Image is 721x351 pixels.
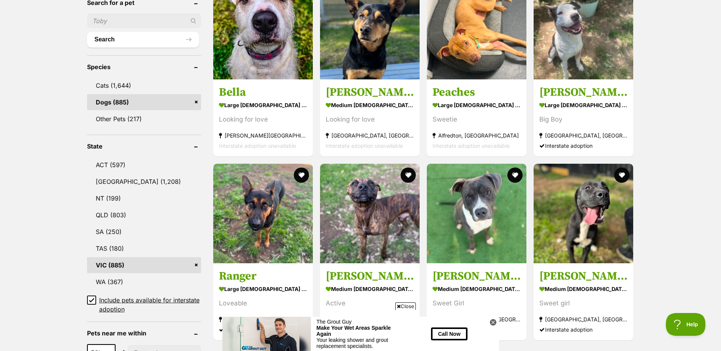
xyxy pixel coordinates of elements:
div: Interstate adoption [219,324,307,335]
strong: large [DEMOGRAPHIC_DATA] Dog [539,100,628,111]
button: favourite [507,168,523,183]
a: [PERSON_NAME] medium [DEMOGRAPHIC_DATA] Dog Looking for love [GEOGRAPHIC_DATA], [GEOGRAPHIC_DATA]... [320,79,420,157]
div: Interstate adoption [539,141,628,151]
h3: [PERSON_NAME] [433,269,521,283]
a: Cats (1,644) [87,77,201,93]
a: SA (250) [87,224,201,240]
h3: [PERSON_NAME] [539,269,628,283]
strong: medium [DEMOGRAPHIC_DATA] Dog [433,283,521,294]
div: Looking for love [326,114,414,125]
h3: Peaches [433,85,521,100]
a: WA (367) [87,274,201,290]
strong: [GEOGRAPHIC_DATA], [GEOGRAPHIC_DATA] [326,130,414,141]
img: Tammy - Staffordshire Bull Terrier Dog [534,164,633,263]
div: Make Your Wet Areas Sparkle Again [94,8,183,20]
strong: medium [DEMOGRAPHIC_DATA] Dog [326,283,414,294]
div: Sweetie [433,114,521,125]
div: The Grout Guy [94,2,183,8]
span: Include pets available for interstate adoption [99,296,201,314]
input: Toby [87,14,201,28]
div: Looking for love [219,114,307,125]
a: NT (199) [87,190,201,206]
img: Tucker - Staffordshire Bull Terrier Dog [320,164,420,263]
div: Interstate adoption [539,324,628,335]
button: favourite [401,168,416,183]
a: [PERSON_NAME] medium [DEMOGRAPHIC_DATA] Dog Sweet Girl [GEOGRAPHIC_DATA], [GEOGRAPHIC_DATA] Inter... [427,263,526,340]
strong: medium [DEMOGRAPHIC_DATA] Dog [326,100,414,111]
header: Pets near me within [87,330,201,337]
span: Close [395,302,416,310]
button: Search [87,32,199,47]
strong: large [DEMOGRAPHIC_DATA] Dog [433,100,521,111]
strong: Alfredton, [GEOGRAPHIC_DATA] [433,130,521,141]
div: Sweet Girl [433,298,521,308]
a: Peaches large [DEMOGRAPHIC_DATA] Dog Sweetie Alfredton, [GEOGRAPHIC_DATA] Interstate adoption una... [427,79,526,157]
a: Include pets available for interstate adoption [87,296,201,314]
img: Sue - American Staffordshire Terrier Dog [427,164,526,263]
span: Interstate adoption unavailable [326,142,403,149]
div: Loveable [219,298,307,308]
strong: [GEOGRAPHIC_DATA], [GEOGRAPHIC_DATA] [539,314,628,324]
a: TAS (180) [87,240,201,256]
div: Big Boy [539,114,628,125]
div: Active [326,298,414,308]
a: Dogs (885) [87,94,201,110]
a: [GEOGRAPHIC_DATA] (1,208) [87,174,201,190]
a: ACT (597) [87,157,201,173]
strong: medium [DEMOGRAPHIC_DATA] Dog [539,283,628,294]
button: Call Now [209,11,245,23]
button: favourite [615,168,630,183]
span: Interstate adoption unavailable [433,142,510,149]
a: [PERSON_NAME] large [DEMOGRAPHIC_DATA] Dog Big Boy [GEOGRAPHIC_DATA], [GEOGRAPHIC_DATA] Interstat... [534,79,633,157]
div: Sweet girl [539,298,628,308]
h3: [PERSON_NAME] [326,85,414,100]
img: Ranger - German Shepherd Dog x Australian Kelpie Dog [213,164,313,263]
a: [PERSON_NAME] medium [DEMOGRAPHIC_DATA] Dog Active [GEOGRAPHIC_DATA], [GEOGRAPHIC_DATA] Interstat... [320,263,420,340]
header: State [87,143,201,150]
a: QLD (803) [87,207,201,223]
h3: [PERSON_NAME] [539,85,628,100]
h3: Ranger [219,269,307,283]
a: VIC (885) [87,257,201,273]
button: favourite [294,168,309,183]
a: Bella large [DEMOGRAPHIC_DATA] Dog Looking for love [PERSON_NAME][GEOGRAPHIC_DATA] Interstate ado... [213,79,313,157]
span: Interstate adoption unavailable [219,142,296,149]
header: Species [87,63,201,70]
a: Ranger large [DEMOGRAPHIC_DATA] Dog Loveable [GEOGRAPHIC_DATA], [GEOGRAPHIC_DATA] Interstate adop... [213,263,313,340]
h3: Bella [219,85,307,100]
strong: large [DEMOGRAPHIC_DATA] Dog [219,100,307,111]
a: Other Pets (217) [87,111,201,127]
strong: [GEOGRAPHIC_DATA], [GEOGRAPHIC_DATA] [219,314,307,324]
a: [PERSON_NAME] medium [DEMOGRAPHIC_DATA] Dog Sweet girl [GEOGRAPHIC_DATA], [GEOGRAPHIC_DATA] Inter... [534,263,633,340]
strong: large [DEMOGRAPHIC_DATA] Dog [219,283,307,294]
strong: [GEOGRAPHIC_DATA], [GEOGRAPHIC_DATA] [539,130,628,141]
div: Your leaking shower and grout replacement specialists. [94,20,183,32]
iframe: Advertisement [222,313,499,347]
h3: [PERSON_NAME] [326,269,414,283]
iframe: Help Scout Beacon - Open [666,313,706,336]
strong: [PERSON_NAME][GEOGRAPHIC_DATA] [219,130,307,141]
